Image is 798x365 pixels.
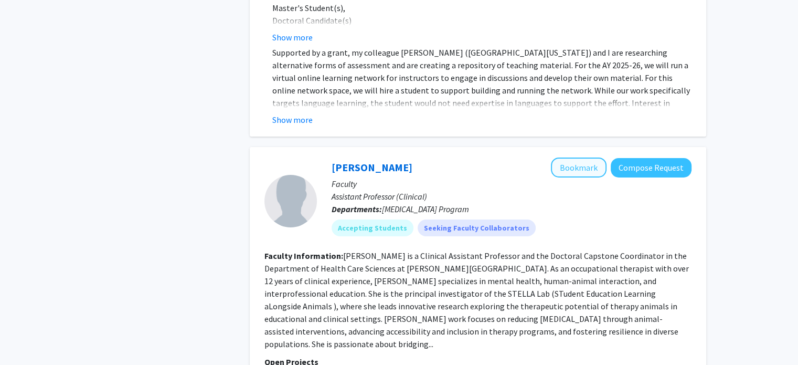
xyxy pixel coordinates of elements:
p: Faculty [332,178,691,190]
button: Show more [272,31,313,44]
mat-chip: Accepting Students [332,220,413,236]
span: [MEDICAL_DATA] Program [382,204,469,214]
fg-read-more: [PERSON_NAME] is a Clinical Assistant Professor and the Doctoral Capstone Coordinator in the Depa... [264,251,689,349]
a: [PERSON_NAME] [332,161,412,174]
b: Faculty Information: [264,251,343,261]
mat-chip: Seeking Faculty Collaborators [418,220,536,236]
button: Add Christine Kivlen to Bookmarks [551,158,607,178]
b: Departments: [332,204,382,214]
p: Assistant Professor (Clinical) [332,190,691,203]
button: Show more [272,113,313,126]
iframe: Chat [8,318,45,357]
p: Supported by a grant, my colleague [PERSON_NAME] ([GEOGRAPHIC_DATA][US_STATE]) and I are research... [272,46,691,122]
button: Compose Request to Christine Kivlen [611,158,691,178]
